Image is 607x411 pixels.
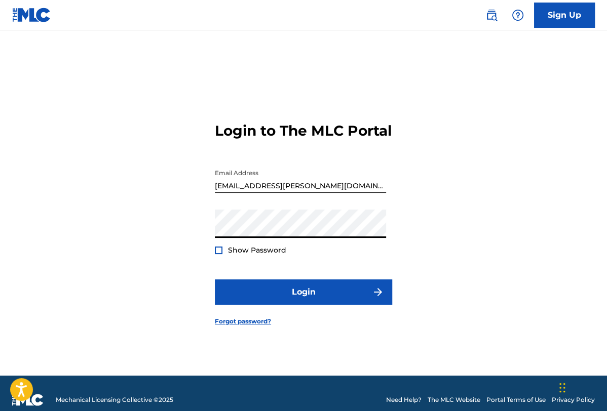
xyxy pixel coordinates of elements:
img: search [485,9,498,21]
a: Need Help? [386,395,422,404]
a: Forgot password? [215,317,271,326]
a: Public Search [481,5,502,25]
img: MLC Logo [12,8,51,22]
a: Privacy Policy [552,395,595,404]
div: Help [508,5,528,25]
a: Sign Up [534,3,595,28]
h3: Login to The MLC Portal [215,122,392,140]
span: Mechanical Licensing Collective © 2025 [56,395,173,404]
a: The MLC Website [428,395,480,404]
img: help [512,9,524,21]
iframe: Chat Widget [556,362,607,411]
img: logo [12,394,44,406]
a: Portal Terms of Use [486,395,546,404]
img: f7272a7cc735f4ea7f67.svg [372,286,384,298]
div: Drag [559,373,565,403]
span: Show Password [228,245,286,255]
button: Login [215,279,392,305]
